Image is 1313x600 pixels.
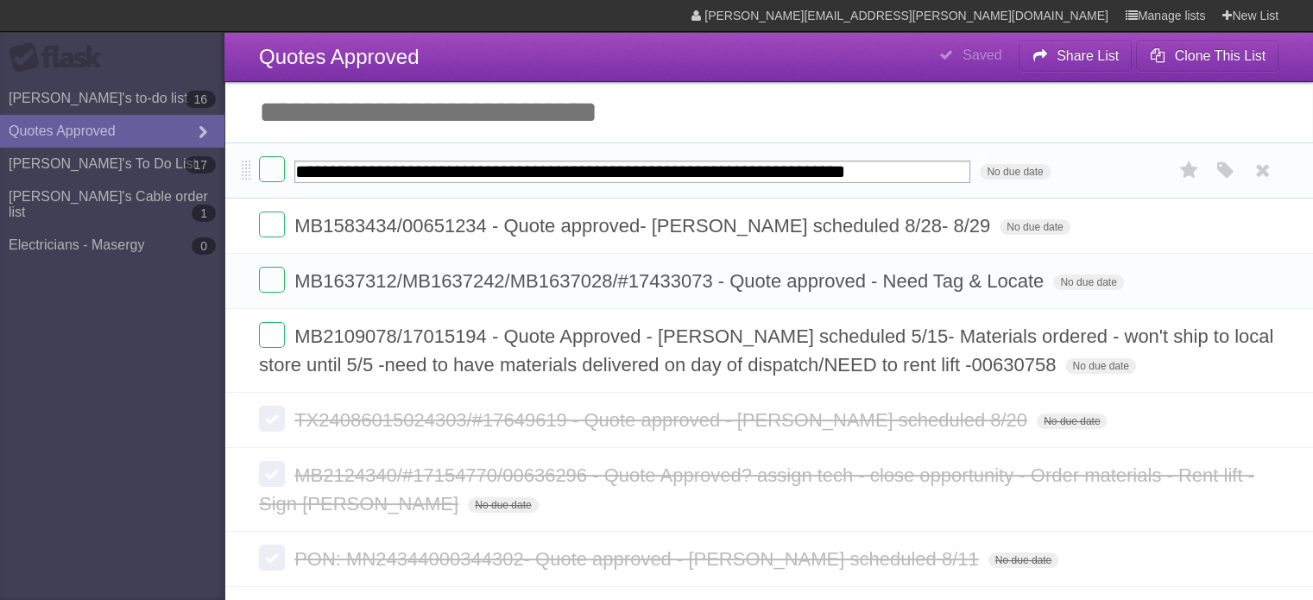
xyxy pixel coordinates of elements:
[259,212,285,237] label: Done
[1173,156,1206,185] label: Star task
[294,548,982,570] span: PON: MN24344000344302- Quote approved - [PERSON_NAME] scheduled 8/11
[259,322,285,348] label: Done
[294,215,994,237] span: MB1583434/00651234 - Quote approved- [PERSON_NAME] scheduled 8/28- 8/29
[980,164,1050,180] span: No due date
[294,270,1048,292] span: MB1637312/MB1637242/MB1637028/#17433073 - Quote approved - Need Tag & Locate
[963,47,1001,62] b: Saved
[192,237,216,255] b: 0
[1174,48,1266,63] b: Clone This List
[259,267,285,293] label: Done
[1037,414,1107,429] span: No due date
[9,42,112,73] div: Flask
[259,45,419,68] span: Quotes Approved
[259,406,285,432] label: Done
[259,545,285,571] label: Done
[259,461,285,487] label: Done
[259,156,285,182] label: Done
[192,205,216,222] b: 1
[294,409,1032,431] span: TX24086015024303/#17649619 - Quote approved - [PERSON_NAME] scheduled 8/20
[1019,41,1133,72] button: Share List
[185,91,216,108] b: 16
[468,497,538,513] span: No due date
[1053,275,1123,290] span: No due date
[259,325,1273,376] span: MB2109078/17015194 - Quote Approved - [PERSON_NAME] scheduled 5/15- Materials ordered - won't shi...
[1065,358,1135,374] span: No due date
[1136,41,1278,72] button: Clone This List
[259,464,1254,515] span: MB2124340/#17154770/00636296 - Quote Approved? assign tech - close opportunity - Order materials ...
[1000,219,1070,235] span: No due date
[185,156,216,174] b: 17
[988,553,1058,568] span: No due date
[1057,48,1119,63] b: Share List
